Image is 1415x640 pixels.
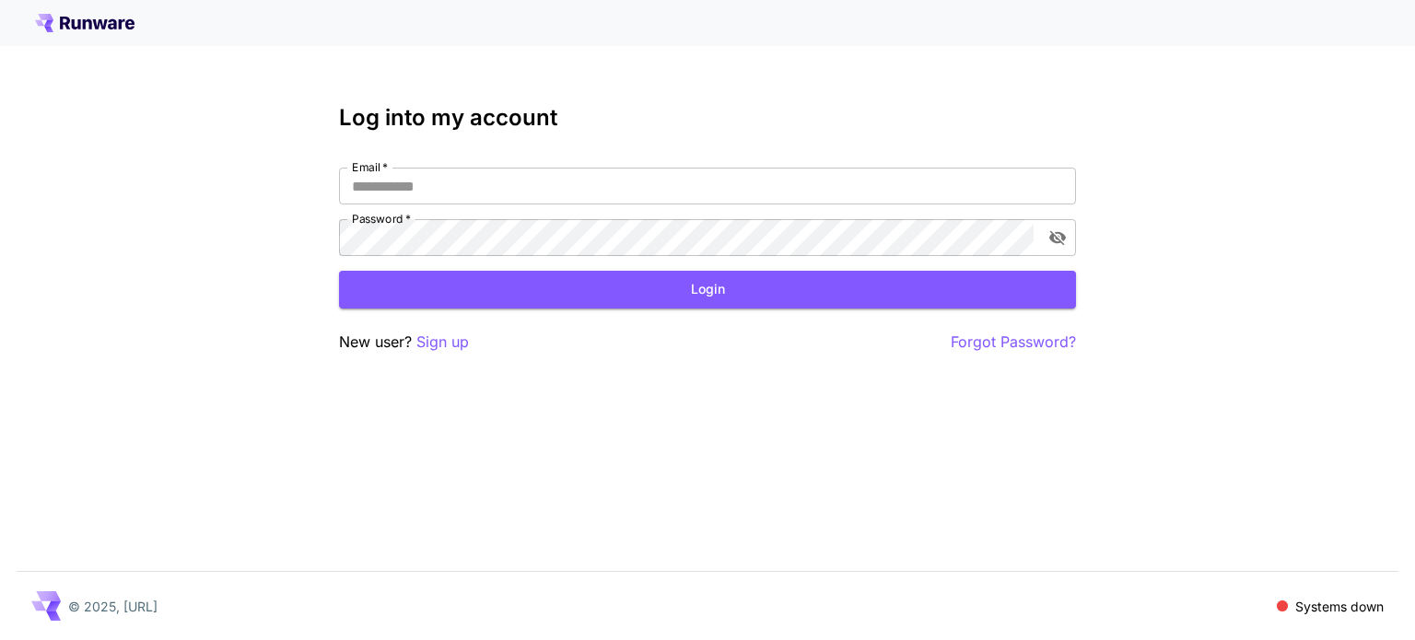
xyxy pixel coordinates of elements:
[1295,597,1384,616] p: Systems down
[951,331,1076,354] button: Forgot Password?
[352,159,388,175] label: Email
[416,331,469,354] button: Sign up
[352,211,411,227] label: Password
[339,271,1076,308] button: Login
[339,331,469,354] p: New user?
[68,597,158,616] p: © 2025, [URL]
[1041,221,1074,254] button: toggle password visibility
[339,105,1076,131] h3: Log into my account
